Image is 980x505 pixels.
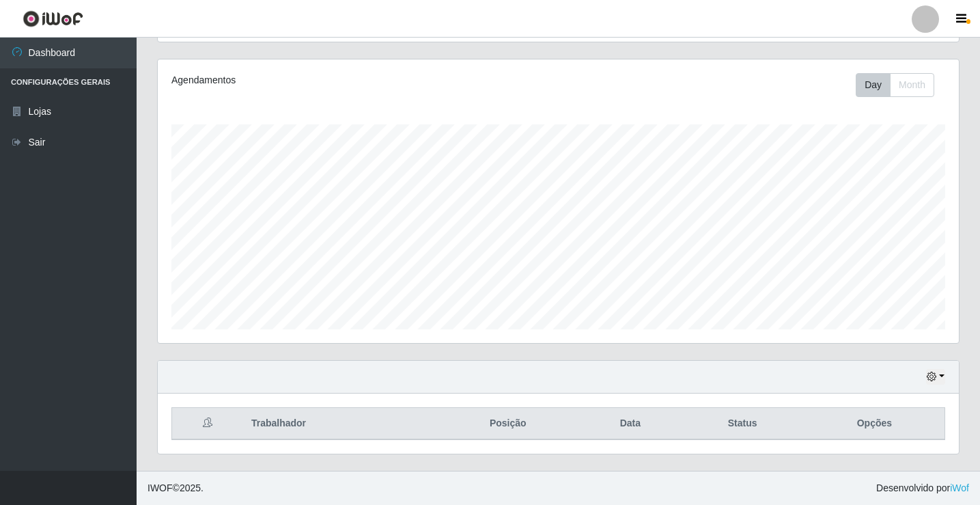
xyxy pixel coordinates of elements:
[580,408,680,440] th: Data
[856,73,934,97] div: First group
[950,482,969,493] a: iWof
[890,73,934,97] button: Month
[243,408,436,440] th: Trabalhador
[804,408,945,440] th: Opções
[171,73,482,87] div: Agendamentos
[436,408,580,440] th: Posição
[856,73,891,97] button: Day
[876,481,969,495] span: Desenvolvido por
[148,482,173,493] span: IWOF
[148,481,204,495] span: © 2025 .
[23,10,83,27] img: CoreUI Logo
[856,73,945,97] div: Toolbar with button groups
[681,408,804,440] th: Status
